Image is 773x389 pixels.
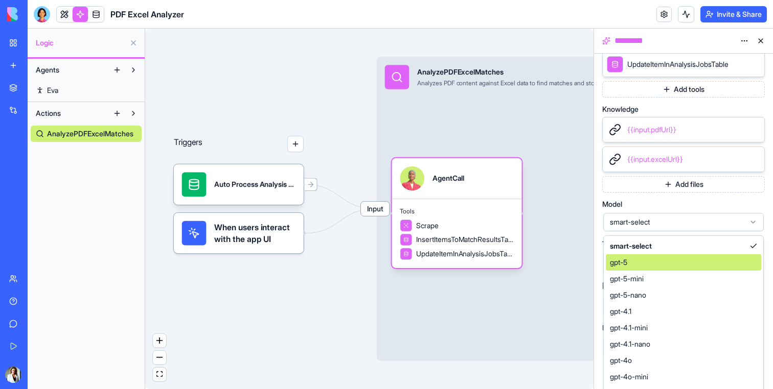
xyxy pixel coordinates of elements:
span: When users interact with the app UI [214,221,295,246]
div: Auto Process Analysis JobsTrigger [214,179,295,189]
span: gpt-4o-mini [610,372,648,382]
span: Temperature [602,240,644,248]
button: Invite & Share [700,6,767,22]
span: gpt-5 [610,257,627,268]
div: AnalyzePDFExcelMatches [417,67,667,77]
button: zoom out [153,351,166,364]
img: logo [7,7,71,21]
p: Triggers [174,136,203,152]
span: Actions [36,108,61,118]
span: Input [361,202,390,216]
span: Scrape [416,221,439,231]
span: UpdateItemInAnalysisJobsTable [627,59,729,69]
button: zoom in [153,334,166,348]
button: Agents [31,62,109,78]
span: gpt-4o [610,355,632,366]
span: Provider [602,324,630,331]
g: Edge from 68dd3bb81688e05b62890e50 to 68dd3bb07374f95eaceba4b7 [306,184,375,209]
button: fit view [153,368,166,381]
span: UpdateItemInAnalysisJobsTable [416,249,514,259]
span: AnalyzePDFExcelMatches [47,129,133,139]
span: Eva [47,85,58,95]
button: Add tools [602,81,765,98]
span: smart-select [610,217,745,227]
span: {{input.pdfUrl}} [627,125,676,134]
div: InputAnalyzePDFExcelMatchesAnalyzes PDF content against Excel data to find matches and stores res... [377,57,732,360]
span: [object Object] [627,125,676,135]
img: ACg8ocLeT_6jl1M7dcCYxWA06gspQRImWfY2t6mpSlCBnDpeoBr47ryF9g=s96-c [5,367,21,383]
span: InsertItemsToMatchResultsTable [416,235,514,245]
span: gpt-4.1 [610,306,631,317]
button: Actions [31,105,109,121]
span: gpt-5-mini [610,274,644,284]
button: Add files [602,176,765,192]
span: {{input.excelUrl}} [627,155,683,163]
div: Triggers [174,104,304,254]
span: gpt-4.1-nano [610,339,650,349]
span: PDF Excel Analyzer [110,8,184,20]
div: Analyzes PDF content against Excel data to find matches and stores results in the database [417,79,667,87]
span: gpt-4.1-mini [610,323,648,333]
span: Agents [36,65,59,75]
div: AgentCallToolsScrapeInsertItemsToMatchResultsTableUpdateItemInAnalysisJobsTable [392,158,522,268]
span: [object Object] [627,154,683,164]
span: gpt-5-nano [610,290,646,300]
div: Auto Process Analysis JobsTrigger [174,164,304,205]
span: Model [602,201,622,208]
a: AnalyzePDFExcelMatches [31,126,142,142]
span: Tools [400,207,513,215]
a: Eva [31,82,142,99]
span: Knowledge [602,106,639,113]
div: When users interact with the app UI [174,213,304,253]
div: AgentCall [433,174,465,184]
span: Logic [36,38,125,48]
g: Edge from UI_TRIGGERS to 68dd3bb07374f95eaceba4b7 [306,209,375,233]
span: smart-select [610,241,652,251]
span: [PERSON_NAME] [602,282,660,289]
